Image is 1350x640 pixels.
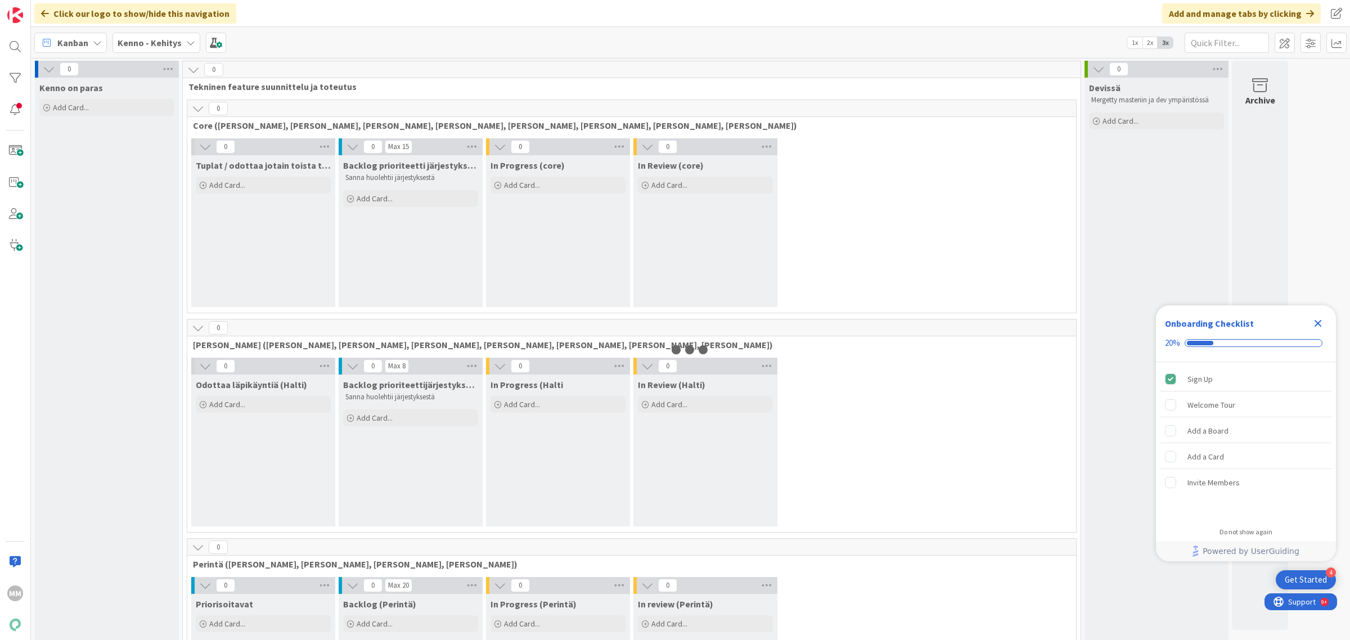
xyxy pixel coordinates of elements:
[388,363,406,369] div: Max 8
[216,579,235,592] span: 0
[504,619,540,629] span: Add Card...
[1245,93,1275,107] div: Archive
[1160,393,1331,417] div: Welcome Tour is incomplete.
[1162,541,1330,561] a: Powered by UserGuiding
[511,359,530,373] span: 0
[1160,444,1331,469] div: Add a Card is incomplete.
[1109,62,1128,76] span: 0
[209,619,245,629] span: Add Card...
[388,583,409,588] div: Max 20
[357,619,393,629] span: Add Card...
[490,598,577,610] span: In Progress (Perintä)
[363,579,382,592] span: 0
[363,359,382,373] span: 0
[39,82,103,93] span: Kenno on paras
[357,413,393,423] span: Add Card...
[216,359,235,373] span: 0
[53,102,89,112] span: Add Card...
[638,160,704,171] span: In Review (core)
[511,579,530,592] span: 0
[363,140,382,154] span: 0
[1276,570,1336,589] div: Open Get Started checklist, remaining modules: 4
[345,393,476,402] p: Sanna huolehtii järjestyksestä
[209,399,245,409] span: Add Card...
[1326,567,1336,578] div: 4
[1185,33,1269,53] input: Quick Filter...
[345,173,476,182] p: Sanna huolehtii järjestyksestä
[1156,305,1336,561] div: Checklist Container
[638,379,705,390] span: In Review (Halti)
[209,180,245,190] span: Add Card...
[651,619,687,629] span: Add Card...
[357,193,393,204] span: Add Card...
[1187,424,1228,438] div: Add a Board
[209,540,228,554] span: 0
[651,180,687,190] span: Add Card...
[343,598,416,610] span: Backlog (Perintä)
[658,140,677,154] span: 0
[343,160,478,171] span: Backlog prioriteetti järjestyksessä (core)
[209,321,228,335] span: 0
[193,120,1062,131] span: Core (Pasi, Jussi, JaakkoHä, Jyri, Leo, MikkoK, Väinö, MattiH)
[1127,37,1142,48] span: 1x
[504,399,540,409] span: Add Card...
[638,598,713,610] span: In review (Perintä)
[193,339,1062,350] span: Halti (Sebastian, VilleH, Riikka, Antti, MikkoV, PetriH, PetriM)
[1203,544,1299,558] span: Powered by UserGuiding
[1160,418,1331,443] div: Add a Board is incomplete.
[196,160,331,171] span: Tuplat / odottaa jotain toista tikettiä
[24,2,51,15] span: Support
[196,379,307,390] span: Odottaa läpikäyntiä (Halti)
[658,359,677,373] span: 0
[651,399,687,409] span: Add Card...
[388,144,409,150] div: Max 15
[196,598,253,610] span: Priorisoitavat
[511,140,530,154] span: 0
[118,37,182,48] b: Kenno - Kehitys
[1160,367,1331,391] div: Sign Up is complete.
[343,379,478,390] span: Backlog prioriteettijärjestyksessä (Halti)
[1142,37,1158,48] span: 2x
[7,7,23,23] img: Visit kanbanzone.com
[1156,362,1336,520] div: Checklist items
[1158,37,1173,48] span: 3x
[204,63,223,76] span: 0
[658,579,677,592] span: 0
[1089,82,1120,93] span: Devissä
[57,36,88,49] span: Kanban
[1285,574,1327,585] div: Get Started
[1162,3,1321,24] div: Add and manage tabs by clicking
[1187,476,1240,489] div: Invite Members
[1165,317,1254,330] div: Onboarding Checklist
[7,585,23,601] div: MM
[1091,96,1222,105] p: Mergetty masteriin ja dev ympäristössä
[1309,314,1327,332] div: Close Checklist
[490,160,565,171] span: In Progress (core)
[1156,541,1336,561] div: Footer
[504,180,540,190] span: Add Card...
[490,379,563,390] span: In Progress (Halti
[7,617,23,633] img: avatar
[1165,338,1180,348] div: 20%
[1187,372,1213,386] div: Sign Up
[1160,470,1331,495] div: Invite Members is incomplete.
[60,62,79,76] span: 0
[1165,338,1327,348] div: Checklist progress: 20%
[1219,528,1272,537] div: Do not show again
[1187,450,1224,463] div: Add a Card
[209,102,228,115] span: 0
[57,4,62,13] div: 9+
[1102,116,1138,126] span: Add Card...
[1187,398,1235,412] div: Welcome Tour
[216,140,235,154] span: 0
[193,558,1062,570] span: Perintä (Jaakko, PetriH, MikkoV, Pasi)
[34,3,236,24] div: Click our logo to show/hide this navigation
[188,81,1066,92] span: Tekninen feature suunnittelu ja toteutus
